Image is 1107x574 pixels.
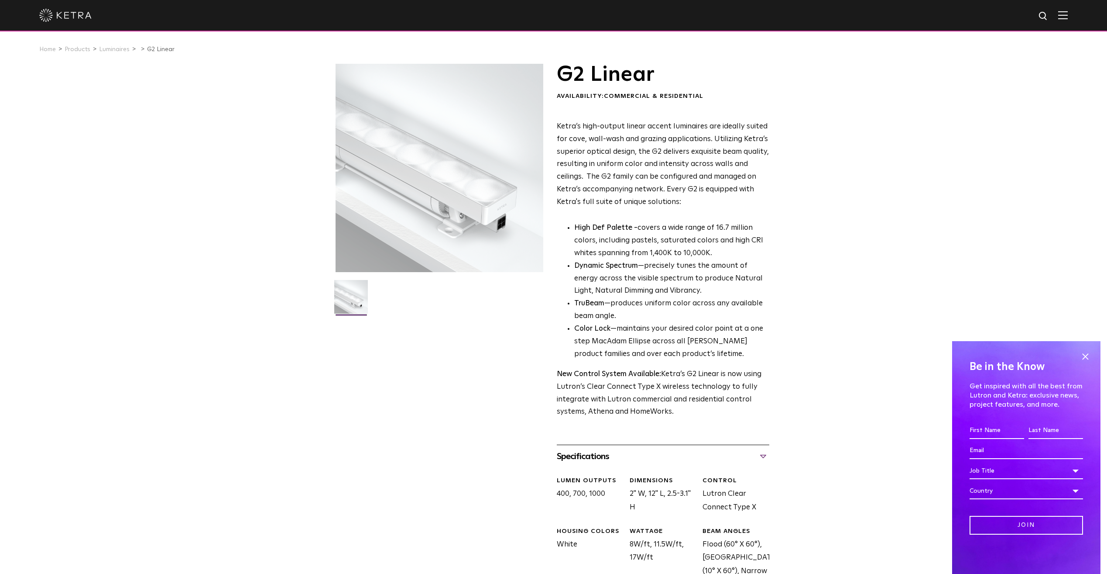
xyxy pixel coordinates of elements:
li: —produces uniform color across any available beam angle. [574,297,769,323]
div: Country [970,483,1083,499]
img: ketra-logo-2019-white [39,9,92,22]
h4: Be in the Know [970,359,1083,375]
div: CONTROL [703,477,769,485]
div: Availability: [557,92,769,101]
span: Commercial & Residential [604,93,703,99]
li: —maintains your desired color point at a one step MacAdam Ellipse across all [PERSON_NAME] produc... [574,323,769,361]
div: 400, 700, 1000 [550,477,623,514]
strong: TruBeam [574,300,604,307]
a: Luminaires [99,46,130,52]
p: Get inspired with all the best from Lutron and Ketra: exclusive news, project features, and more. [970,382,1083,409]
div: Specifications [557,450,769,463]
p: covers a wide range of 16.7 million colors, including pastels, saturated colors and high CRI whit... [574,222,769,260]
strong: New Control System Available: [557,370,661,378]
div: 2" W, 12" L, 2.5-3.1" H [623,477,696,514]
input: Join [970,516,1083,535]
li: —precisely tunes the amount of energy across the visible spectrum to produce Natural Light, Natur... [574,260,769,298]
div: WATTAGE [630,527,696,536]
strong: Color Lock [574,325,610,332]
p: Ketra’s high-output linear accent luminaires are ideally suited for cove, wall-wash and grazing a... [557,121,769,209]
div: DIMENSIONS [630,477,696,485]
img: search icon [1038,11,1049,22]
input: Last Name [1028,422,1083,439]
a: Products [65,46,90,52]
strong: Dynamic Spectrum [574,262,638,270]
div: Lutron Clear Connect Type X [696,477,769,514]
a: G2 Linear [147,46,175,52]
a: Home [39,46,56,52]
div: HOUSING COLORS [557,527,623,536]
strong: High Def Palette - [574,224,637,232]
p: Ketra’s G2 Linear is now using Lutron’s Clear Connect Type X wireless technology to fully integra... [557,368,769,419]
input: First Name [970,422,1024,439]
h1: G2 Linear [557,64,769,86]
input: Email [970,443,1083,459]
div: Job Title [970,463,1083,479]
div: LUMEN OUTPUTS [557,477,623,485]
img: G2-Linear-2021-Web-Square [334,280,368,320]
div: BEAM ANGLES [703,527,769,536]
img: Hamburger%20Nav.svg [1058,11,1068,19]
